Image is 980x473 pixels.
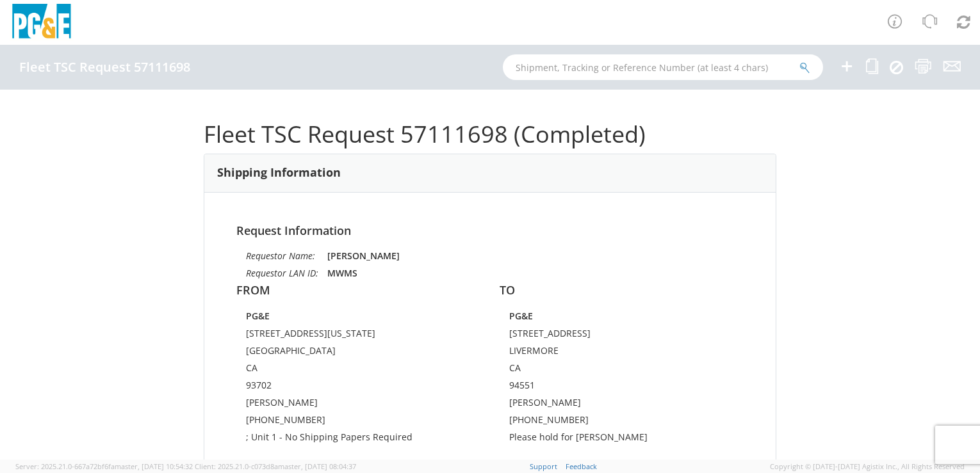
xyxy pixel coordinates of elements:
span: master, [DATE] 08:04:37 [278,461,356,471]
span: Client: 2025.21.0-c073d8a [195,461,356,471]
h4: TO [500,284,744,297]
td: 94551 [509,379,734,396]
i: Requestor Name: [246,250,315,262]
strong: [PERSON_NAME] [327,250,400,262]
i: Requestor LAN ID: [246,267,318,279]
td: Please hold for [PERSON_NAME] [509,431,734,448]
img: pge-logo-06675f144f4cfa6a6814.png [10,4,74,42]
span: master, [DATE] 10:54:32 [115,461,193,471]
span: Copyright © [DATE]-[DATE] Agistix Inc., All Rights Reserved [770,461,965,472]
h4: FROM [236,284,480,297]
strong: MWMS [327,267,357,279]
td: ; Unit 1 - No Shipping Papers Required [246,431,471,448]
td: [PHONE_NUMBER] [509,413,734,431]
span: Server: 2025.21.0-667a72bf6fa [15,461,193,471]
strong: PG&E [246,310,270,322]
input: Shipment, Tracking or Reference Number (at least 4 chars) [503,54,823,80]
td: [GEOGRAPHIC_DATA] [246,344,471,362]
td: [STREET_ADDRESS][US_STATE] [246,327,471,344]
td: CA [246,362,471,379]
a: Support [530,461,557,471]
h4: Request Information [236,225,744,237]
h3: Shipping Information [217,166,341,179]
td: [PERSON_NAME] [246,396,471,413]
td: CA [509,362,734,379]
td: LIVERMORE [509,344,734,362]
td: 93702 [246,379,471,396]
h4: Fleet TSC Request 57111698 [19,60,190,74]
a: Feedback [566,461,597,471]
h1: Fleet TSC Request 57111698 (Completed) [204,122,776,147]
td: [PERSON_NAME] [509,396,734,413]
strong: PG&E [509,310,533,322]
td: [STREET_ADDRESS] [509,327,734,344]
td: [PHONE_NUMBER] [246,413,471,431]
